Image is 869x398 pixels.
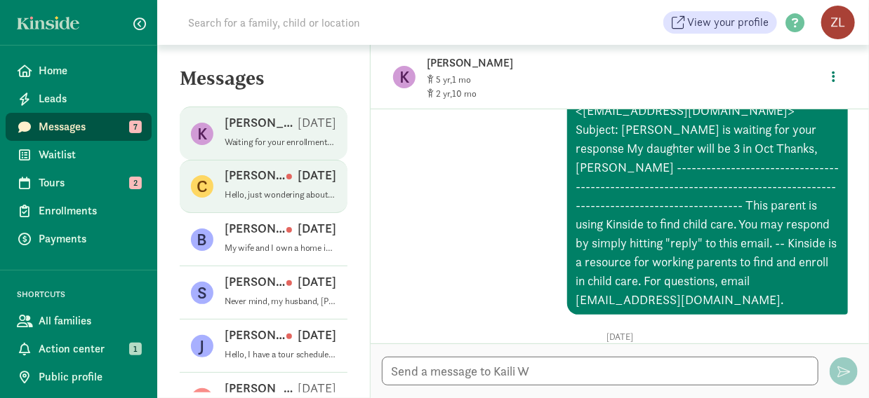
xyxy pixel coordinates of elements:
[225,220,286,237] p: [PERSON_NAME]
[191,335,213,357] figure: J
[191,282,213,304] figure: S
[129,343,142,355] span: 1
[39,341,140,357] span: Action center
[39,62,140,79] span: Home
[157,67,370,101] h5: Messages
[6,307,152,335] a: All families
[6,335,152,363] a: Action center 1
[298,114,336,131] p: [DATE]
[39,203,140,219] span: Enrollments
[6,197,152,225] a: Enrollments
[6,169,152,197] a: Tours 2
[39,313,140,329] span: All families
[427,53,821,73] p: [PERSON_NAME]
[452,88,477,99] span: 10
[687,14,769,31] span: View your profile
[392,331,848,343] p: [DATE]
[6,85,152,113] a: Leads
[6,57,152,85] a: Home
[225,189,336,200] p: Hello, just wondering about an update on the waiting list or availability. Trying to see what spo...
[6,141,152,169] a: Waitlist
[225,380,298,397] p: [PERSON_NAME]
[286,167,336,184] p: [DATE]
[225,114,298,131] p: [PERSON_NAME]
[286,273,336,290] p: [DATE]
[393,66,416,88] figure: K
[39,118,140,135] span: Messages
[225,273,286,290] p: [PERSON_NAME]
[225,327,286,343] p: [PERSON_NAME]
[225,349,336,360] p: Hello, I have a tour scheduled for [DATE] but will be a few minutes late.
[286,327,336,343] p: [DATE]
[225,296,336,307] p: Never mind, my husband, [PERSON_NAME], just spoke with you on the phone! We're going to come down...
[225,242,336,254] p: My wife and I own a home in [GEOGRAPHIC_DATA]. Our [DEMOGRAPHIC_DATA] granddaughter, [PERSON_NAME...
[39,231,140,247] span: Payments
[452,74,471,85] span: 1
[436,88,452,99] span: 2
[663,11,777,34] a: View your profile
[191,228,213,251] figure: B
[180,8,573,36] input: Search for a family, child or location
[6,225,152,253] a: Payments
[298,380,336,397] p: [DATE]
[191,123,213,145] figure: K
[6,363,152,391] a: Public profile
[225,167,286,184] p: [PERSON_NAME]
[39,146,140,163] span: Waitlist
[286,220,336,237] p: [DATE]
[129,121,142,133] span: 7
[191,175,213,198] figure: C
[39,90,140,107] span: Leads
[129,177,142,189] span: 2
[6,113,152,141] a: Messages 7
[39,174,140,191] span: Tours
[39,369,140,385] span: Public profile
[225,137,336,148] p: Waiting for your enrollment. Call me [PHONE_NUMBER].
[436,74,452,85] span: 5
